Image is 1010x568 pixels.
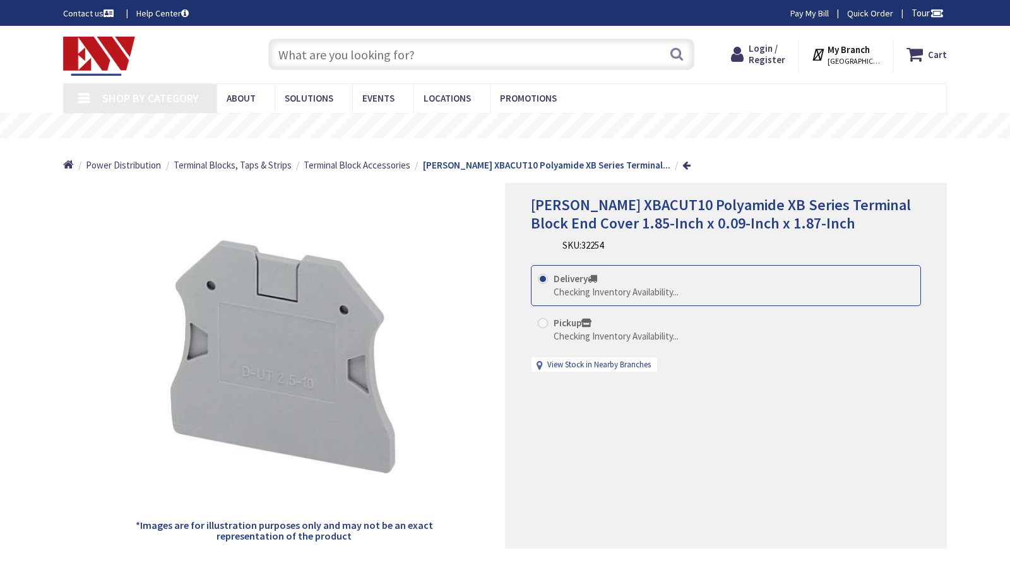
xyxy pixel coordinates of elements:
[134,210,434,510] img: Eaton XBACUT10 Polyamide XB Series Terminal Block End Cover 1.85-Inch x 0.09-Inch x 1.87-Inch
[362,92,395,104] span: Events
[828,56,881,66] span: [GEOGRAPHIC_DATA], [GEOGRAPHIC_DATA]
[136,7,189,20] a: Help Center
[554,285,679,299] div: Checking Inventory Availability...
[63,7,116,20] a: Contact us
[174,158,292,172] a: Terminal Blocks, Taps & Strips
[731,43,785,66] a: Login / Register
[547,359,651,371] a: View Stock in Nearby Branches
[847,7,893,20] a: Quick Order
[811,43,881,66] div: My Branch [GEOGRAPHIC_DATA], [GEOGRAPHIC_DATA]
[424,92,471,104] span: Locations
[304,159,410,171] span: Terminal Block Accessories
[500,92,557,104] span: Promotions
[906,43,947,66] a: Cart
[912,7,944,19] span: Tour
[554,329,679,343] div: Checking Inventory Availability...
[531,195,911,233] span: [PERSON_NAME] XBACUT10 Polyamide XB Series Terminal Block End Cover 1.85-Inch x 0.09-Inch x 1.87-...
[423,159,670,171] strong: [PERSON_NAME] XBACUT10 Polyamide XB Series Terminal...
[790,7,829,20] a: Pay My Bill
[174,159,292,171] span: Terminal Blocks, Taps & Strips
[285,92,333,104] span: Solutions
[304,158,410,172] a: Terminal Block Accessories
[828,44,870,56] strong: My Branch
[86,158,161,172] a: Power Distribution
[227,92,256,104] span: About
[562,239,603,252] div: SKU:
[554,317,591,329] strong: Pickup
[554,273,597,285] strong: Delivery
[749,42,785,66] span: Login / Register
[581,239,603,251] span: 32254
[102,91,199,105] span: Shop By Category
[928,43,947,66] strong: Cart
[268,38,694,70] input: What are you looking for?
[63,37,135,76] img: Electrical Wholesalers, Inc.
[134,520,434,542] h5: *Images are for illustration purposes only and may not be an exact representation of the product
[86,159,161,171] span: Power Distribution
